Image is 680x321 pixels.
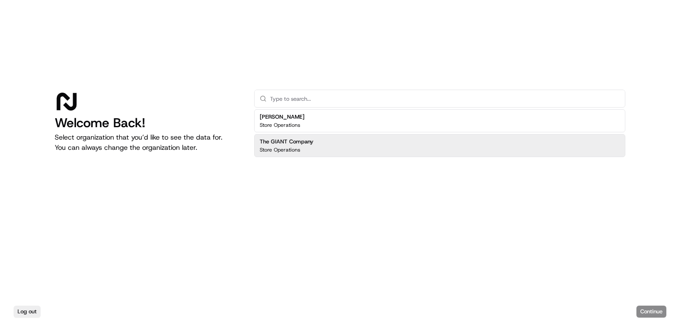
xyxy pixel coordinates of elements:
[260,113,305,121] h2: [PERSON_NAME]
[254,108,625,159] div: Suggestions
[270,90,620,107] input: Type to search...
[55,132,240,153] p: Select organization that you’d like to see the data for. You can always change the organization l...
[55,115,240,131] h1: Welcome Back!
[260,138,314,146] h2: The GIANT Company
[14,306,41,318] button: Log out
[260,146,300,153] p: Store Operations
[260,122,300,128] p: Store Operations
